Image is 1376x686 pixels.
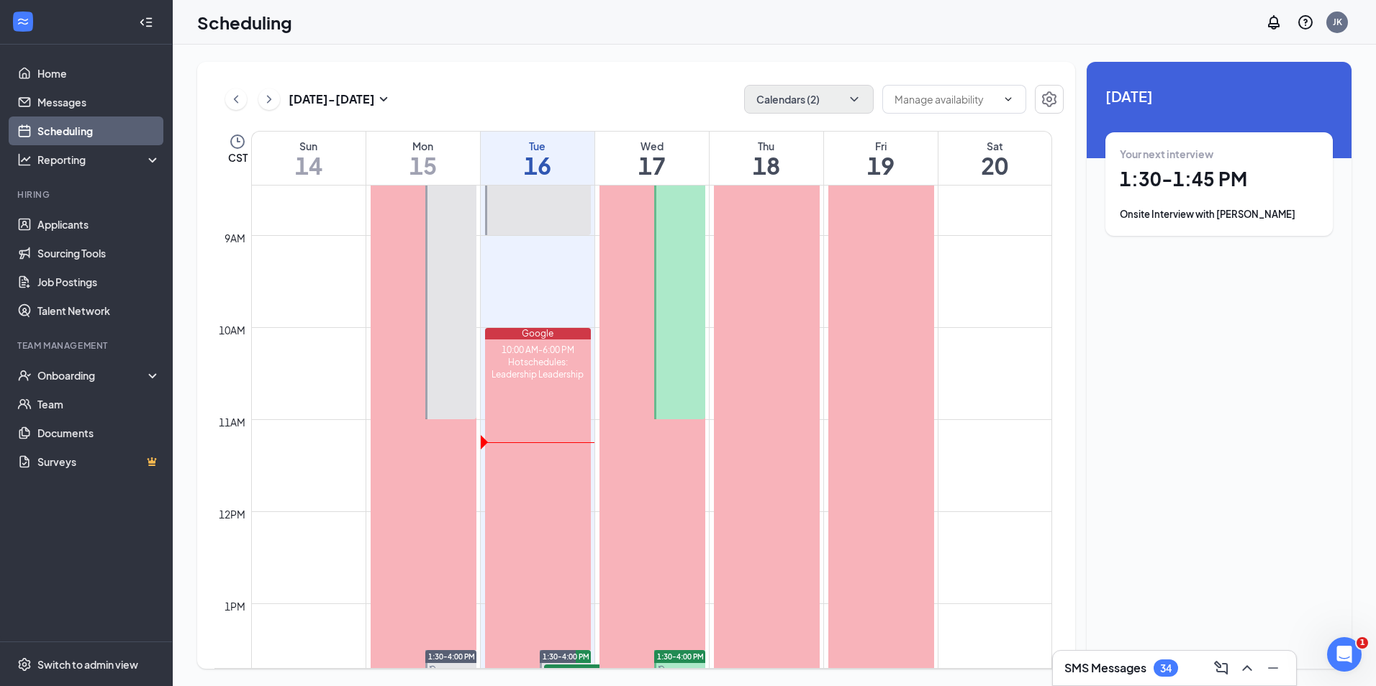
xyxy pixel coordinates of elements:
a: September 15, 2025 [366,132,480,185]
div: 34 [1160,662,1172,674]
button: Calendars (2)ChevronDown [744,85,874,114]
div: Thu [710,139,823,153]
a: September 20, 2025 [938,132,1052,185]
div: Hotschedules: Leadership Leadership [485,356,591,380]
div: Your next interview [1120,147,1318,161]
div: JK [1333,16,1342,28]
span: 1 [1357,637,1368,649]
h1: 17 [595,153,709,178]
div: Mon [366,139,480,153]
div: 9am [222,230,248,246]
h1: 18 [710,153,823,178]
span: CST [228,150,248,165]
svg: ComposeMessage [1213,659,1230,677]
a: September 18, 2025 [710,132,823,185]
div: 11am [216,414,248,430]
div: Onboarding [37,368,148,383]
h1: 1:30 - 1:45 PM [1120,167,1318,191]
svg: SmallChevronDown [375,91,392,108]
a: September 17, 2025 [595,132,709,185]
svg: Settings [1041,91,1058,108]
div: Tue [481,139,594,153]
div: 1pm [222,598,248,614]
input: Manage availability [895,91,997,107]
button: ChevronUp [1236,657,1259,680]
span: [DATE] [1105,85,1333,107]
a: September 19, 2025 [824,132,938,185]
h1: 20 [938,153,1052,178]
div: Switch to admin view [37,657,138,672]
div: Team Management [17,339,158,352]
div: 12pm [216,506,248,522]
h1: Scheduling [197,10,292,35]
svg: Sync [429,665,436,672]
svg: Notifications [1265,14,1282,31]
div: 10:00 AM-6:00 PM [485,344,591,356]
a: September 14, 2025 [252,132,366,185]
iframe: Intercom live chat [1327,637,1362,672]
h3: SMS Messages [1064,660,1146,676]
svg: Minimize [1264,659,1282,677]
button: ChevronLeft [225,88,247,110]
a: Messages [37,88,160,116]
svg: Settings [17,657,32,672]
svg: Clock [229,133,246,150]
div: Hiring [17,188,158,201]
svg: Sync [658,665,665,672]
svg: Collapse [139,15,153,29]
a: Job Postings [37,267,160,296]
svg: UserCheck [17,368,32,383]
span: 1:30-4:00 PM [543,651,589,662]
h1: 19 [824,153,938,178]
button: ChevronRight [258,88,280,110]
h1: 14 [252,153,366,178]
div: 10am [216,322,248,338]
svg: WorkstreamLogo [16,14,30,29]
a: September 16, 2025 [481,132,594,185]
a: Scheduling [37,116,160,145]
svg: QuestionInfo [1297,14,1314,31]
div: Onsite Interview with [PERSON_NAME] [1120,207,1318,221]
svg: ChevronDown [847,92,861,106]
a: Home [37,59,160,88]
svg: ChevronRight [262,91,276,108]
h1: 16 [481,153,594,178]
svg: ChevronDown [1002,93,1014,105]
h3: [DATE] - [DATE] [289,91,375,107]
a: Applicants [37,210,160,239]
svg: Analysis [17,152,32,167]
div: Sat [938,139,1052,153]
button: Settings [1035,85,1064,114]
div: Wed [595,139,709,153]
div: Reporting [37,152,161,167]
span: 1:30-1:45 PM [544,664,616,679]
button: ComposeMessage [1210,657,1233,680]
div: Fri [824,139,938,153]
svg: ChevronUp [1239,659,1256,677]
span: 1:30-4:00 PM [428,651,475,662]
div: Sun [252,139,366,153]
a: Documents [37,419,160,447]
svg: ChevronLeft [229,91,243,108]
h1: 15 [366,153,480,178]
div: Google [485,328,591,339]
a: Talent Network [37,296,160,325]
a: Sourcing Tools [37,239,160,267]
a: Team [37,390,160,419]
a: SurveysCrown [37,447,160,476]
button: Minimize [1262,657,1285,680]
span: 1:30-4:00 PM [657,651,704,662]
